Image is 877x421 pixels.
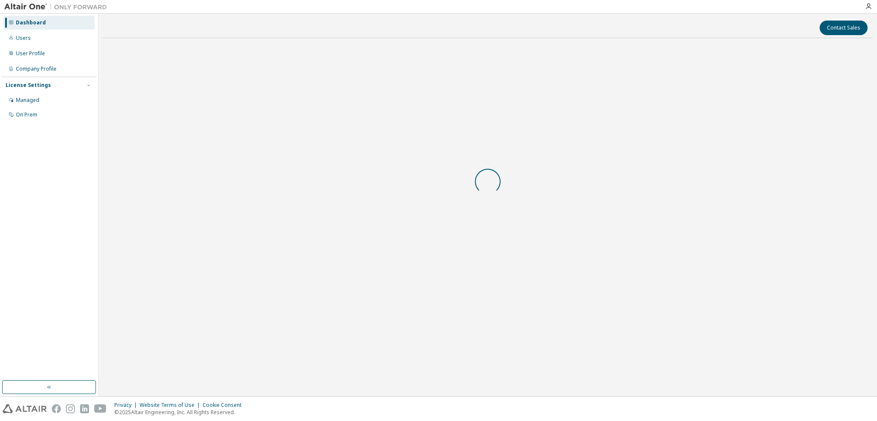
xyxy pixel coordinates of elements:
[16,19,46,26] div: Dashboard
[16,35,31,42] div: Users
[6,82,51,89] div: License Settings
[16,50,45,57] div: User Profile
[16,97,39,104] div: Managed
[16,66,57,72] div: Company Profile
[114,402,140,409] div: Privacy
[3,404,47,413] img: altair_logo.svg
[16,111,37,118] div: On Prem
[66,404,75,413] img: instagram.svg
[140,402,203,409] div: Website Terms of Use
[94,404,107,413] img: youtube.svg
[114,409,247,416] p: © 2025 Altair Engineering, Inc. All Rights Reserved.
[820,21,868,35] button: Contact Sales
[80,404,89,413] img: linkedin.svg
[203,402,247,409] div: Cookie Consent
[52,404,61,413] img: facebook.svg
[4,3,111,11] img: Altair One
